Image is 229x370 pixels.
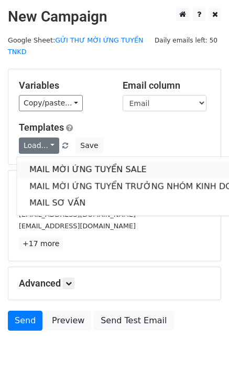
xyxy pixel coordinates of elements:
[8,8,221,26] h2: New Campaign
[75,138,103,154] button: Save
[151,35,221,46] span: Daily emails left: 50
[94,311,173,331] a: Send Test Email
[19,80,107,91] h5: Variables
[19,95,83,111] a: Copy/paste...
[8,36,144,56] a: GỬI THƯ MỜI ỨNG TUYỂN TNKD
[45,311,91,331] a: Preview
[19,278,210,289] h5: Advanced
[19,122,64,133] a: Templates
[8,36,144,56] small: Google Sheet:
[8,311,42,331] a: Send
[151,36,221,44] a: Daily emails left: 50
[177,320,229,370] iframe: Chat Widget
[123,80,211,91] h5: Email column
[19,210,136,218] small: [EMAIL_ADDRESS][DOMAIN_NAME]
[19,138,59,154] a: Load...
[19,222,136,230] small: [EMAIL_ADDRESS][DOMAIN_NAME]
[19,237,63,250] a: +17 more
